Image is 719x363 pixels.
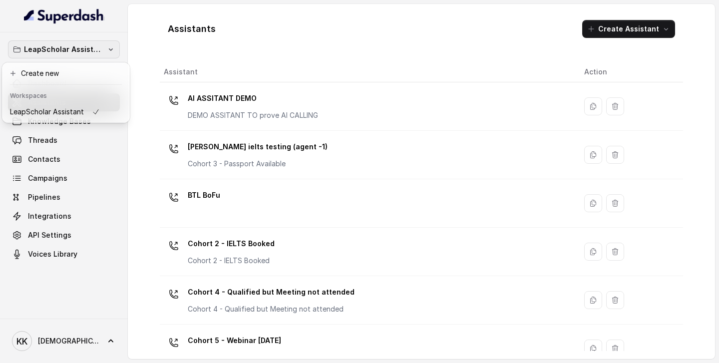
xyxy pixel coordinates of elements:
[24,43,104,55] p: LeapScholar Assistant
[4,87,128,103] header: Workspaces
[4,64,128,82] button: Create new
[8,40,120,58] button: LeapScholar Assistant
[10,106,84,118] p: LeapScholar Assistant
[2,62,130,123] div: LeapScholar Assistant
